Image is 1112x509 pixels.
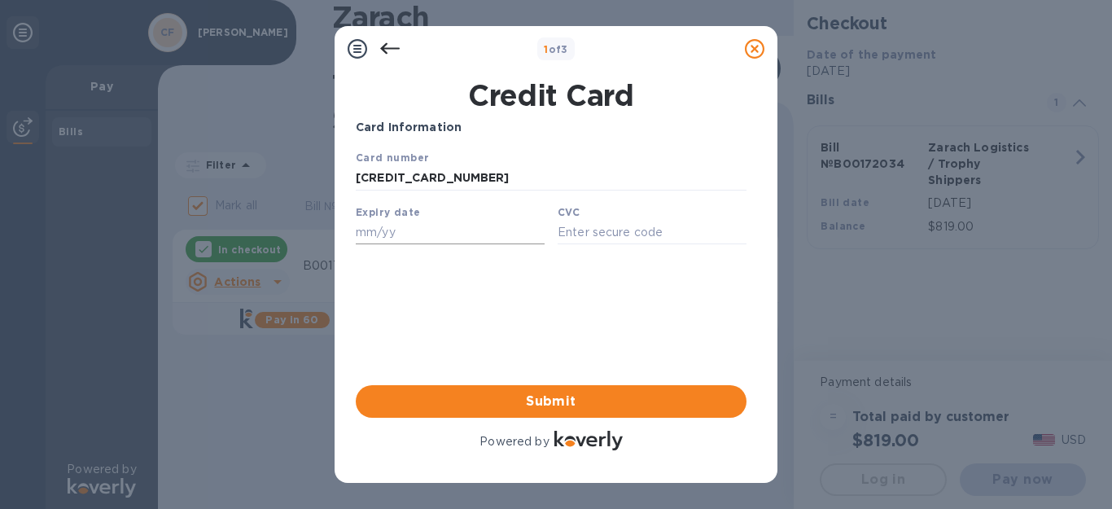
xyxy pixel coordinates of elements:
h1: Credit Card [349,78,753,112]
b: Card Information [356,121,462,134]
iframe: Your browser does not support iframes [356,149,746,249]
b: of 3 [544,43,568,55]
img: Logo [554,431,623,450]
button: Submit [356,385,746,418]
span: 1 [544,43,548,55]
p: Powered by [479,433,549,450]
span: Submit [369,392,733,411]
